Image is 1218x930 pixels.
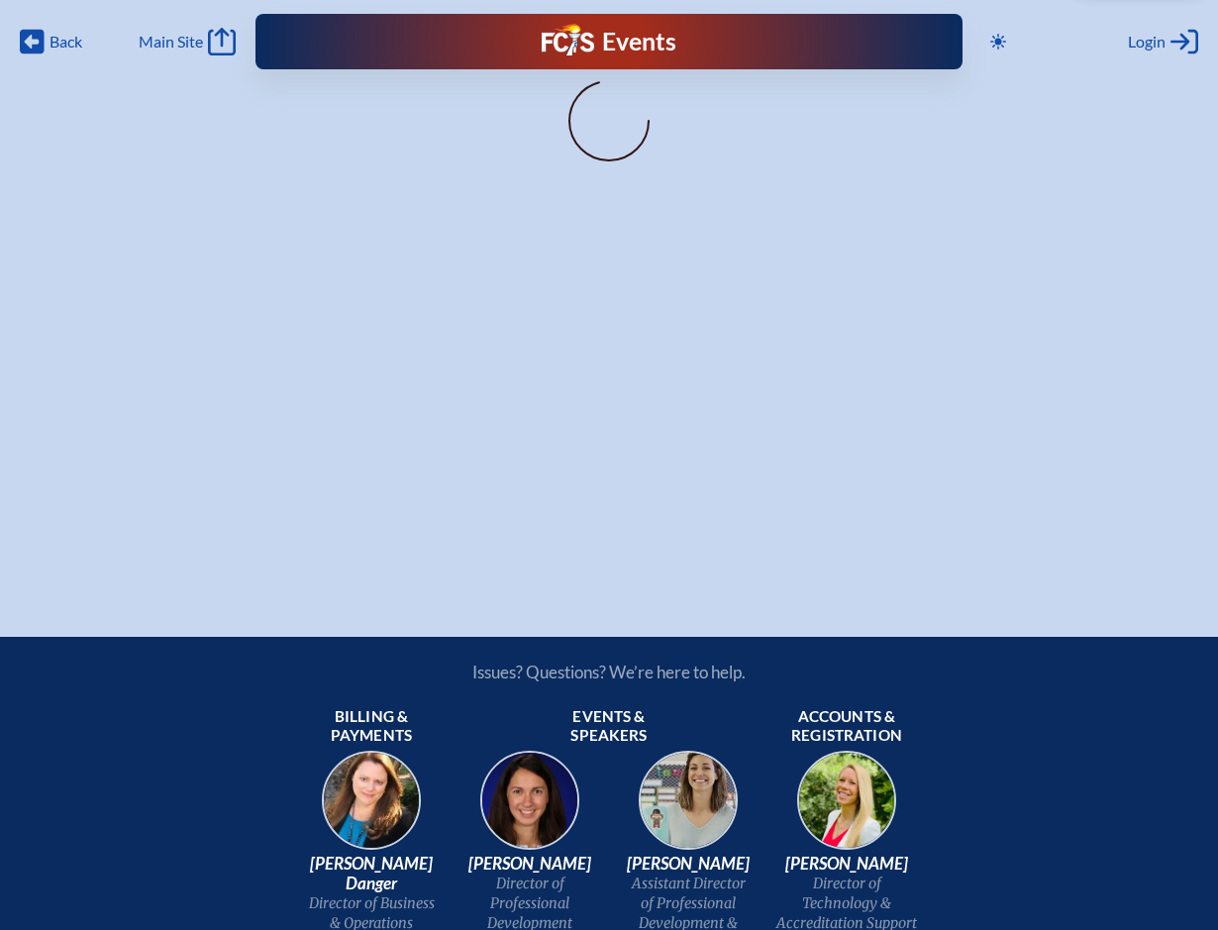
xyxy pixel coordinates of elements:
[50,32,82,52] span: Back
[542,24,675,59] a: FCIS LogoEvents
[139,28,236,55] a: Main Site
[538,707,680,747] span: Events & speakers
[300,854,443,893] span: [PERSON_NAME] Danger
[783,745,910,872] img: b1ee34a6-5a78-4519-85b2-7190c4823173
[542,24,593,55] img: Florida Council of Independent Schools
[308,745,435,872] img: 9c64f3fb-7776-47f4-83d7-46a341952595
[775,707,918,747] span: Accounts & registration
[300,707,443,747] span: Billing & payments
[1128,32,1166,52] span: Login
[458,854,601,874] span: [PERSON_NAME]
[775,854,918,874] span: [PERSON_NAME]
[466,745,593,872] img: 94e3d245-ca72-49ea-9844-ae84f6d33c0f
[625,745,752,872] img: 545ba9c4-c691-43d5-86fb-b0a622cbeb82
[139,32,203,52] span: Main Site
[463,24,754,59] div: FCIS Events — Future ready
[260,662,958,682] p: Issues? Questions? We’re here to help.
[617,854,760,874] span: [PERSON_NAME]
[602,30,676,54] h1: Events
